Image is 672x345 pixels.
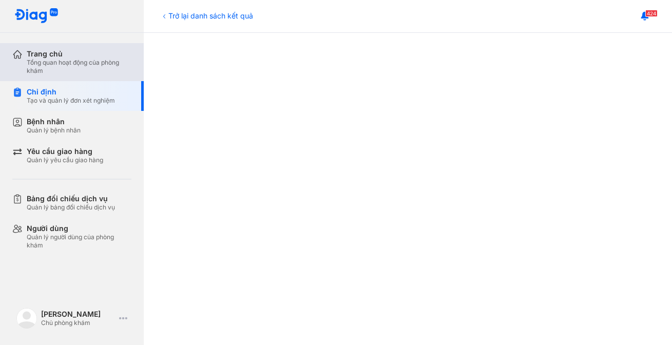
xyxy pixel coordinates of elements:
div: Quản lý bảng đối chiếu dịch vụ [27,203,115,212]
div: [PERSON_NAME] [41,310,115,319]
div: Bệnh nhân [27,117,81,126]
div: Tạo và quản lý đơn xét nghiệm [27,97,115,105]
span: 424 [645,10,658,17]
img: logo [16,308,37,329]
div: Tổng quan hoạt động của phòng khám [27,59,131,75]
div: Quản lý bệnh nhân [27,126,81,135]
img: logo [14,8,59,24]
div: Chỉ định [27,87,115,97]
div: Trở lại danh sách kết quả [160,10,253,21]
div: Quản lý người dùng của phòng khám [27,233,131,250]
div: Trang chủ [27,49,131,59]
div: Yêu cầu giao hàng [27,147,103,156]
div: Người dùng [27,224,131,233]
div: Quản lý yêu cầu giao hàng [27,156,103,164]
div: Chủ phòng khám [41,319,115,327]
div: Bảng đối chiếu dịch vụ [27,194,115,203]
